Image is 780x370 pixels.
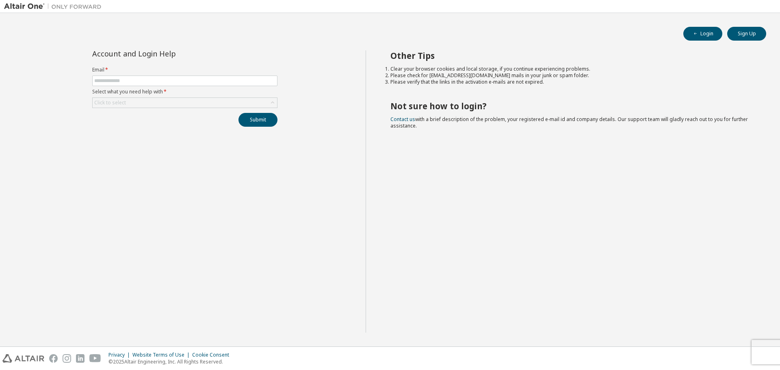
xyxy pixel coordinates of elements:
button: Sign Up [727,27,766,41]
li: Please check for [EMAIL_ADDRESS][DOMAIN_NAME] mails in your junk or spam folder. [390,72,752,79]
img: instagram.svg [63,354,71,363]
div: Privacy [108,352,132,358]
li: Clear your browser cookies and local storage, if you continue experiencing problems. [390,66,752,72]
img: youtube.svg [89,354,101,363]
a: Contact us [390,116,415,123]
div: Cookie Consent [192,352,234,358]
img: linkedin.svg [76,354,84,363]
img: facebook.svg [49,354,58,363]
img: altair_logo.svg [2,354,44,363]
div: Website Terms of Use [132,352,192,358]
h2: Not sure how to login? [390,101,752,111]
span: with a brief description of the problem, your registered e-mail id and company details. Our suppo... [390,116,748,129]
img: Altair One [4,2,106,11]
div: Click to select [93,98,277,108]
label: Select what you need help with [92,89,277,95]
p: © 2025 Altair Engineering, Inc. All Rights Reserved. [108,358,234,365]
div: Account and Login Help [92,50,240,57]
h2: Other Tips [390,50,752,61]
div: Click to select [94,100,126,106]
li: Please verify that the links in the activation e-mails are not expired. [390,79,752,85]
button: Submit [238,113,277,127]
label: Email [92,67,277,73]
button: Login [683,27,722,41]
